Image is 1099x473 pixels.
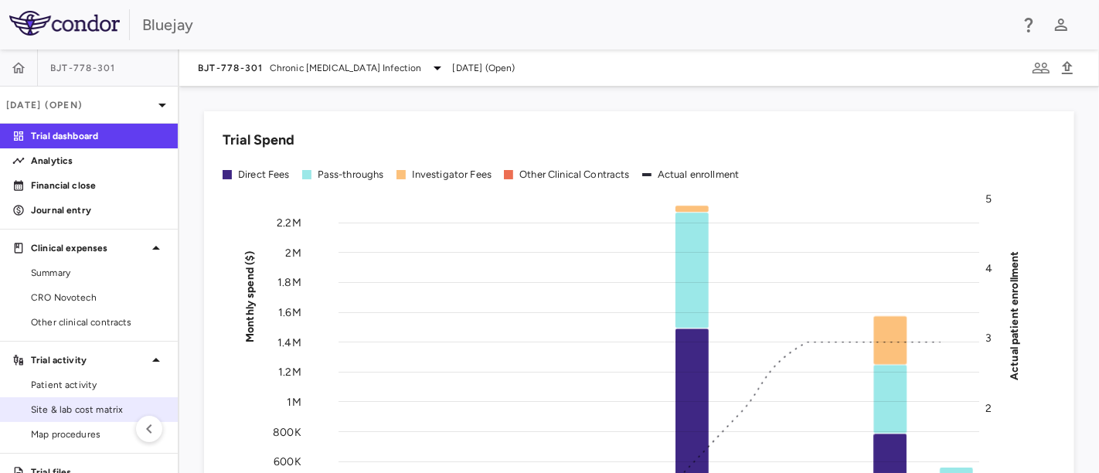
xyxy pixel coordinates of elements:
p: Analytics [31,154,165,168]
img: logo-full-SnFGN8VE.png [9,11,120,36]
tspan: 5 [987,192,993,206]
tspan: 800K [273,426,301,439]
span: Map procedures [31,427,165,441]
tspan: Monthly spend ($) [243,250,257,342]
span: BJT-778-301 [198,62,264,74]
tspan: Actual patient enrollment [1009,250,1022,380]
div: Other Clinical Contracts [519,168,630,182]
span: Patient activity [31,378,165,392]
div: Pass-throughs [318,168,384,182]
span: [DATE] (Open) [453,61,515,75]
tspan: 600K [274,455,301,468]
span: BJT-778-301 [50,62,116,74]
tspan: 1.8M [277,276,301,289]
span: CRO Novotech [31,291,165,305]
p: Trial dashboard [31,129,165,143]
p: Journal entry [31,203,165,217]
div: Investigator Fees [412,168,492,182]
tspan: 1.2M [278,366,301,379]
p: Trial activity [31,353,147,367]
h6: Trial Spend [223,130,294,151]
span: Chronic [MEDICAL_DATA] Infection [270,61,422,75]
tspan: 1M [288,396,301,409]
p: Financial close [31,179,165,192]
tspan: 2M [286,246,301,259]
tspan: 3 [987,332,993,345]
span: Site & lab cost matrix [31,403,165,417]
div: Direct Fees [238,168,290,182]
div: Actual enrollment [658,168,740,182]
span: Other clinical contracts [31,315,165,329]
tspan: 2.2M [277,216,301,230]
tspan: 2 [987,402,993,415]
div: Bluejay [142,13,1009,36]
tspan: 1.6M [278,306,301,319]
tspan: 4 [987,262,994,275]
span: Summary [31,266,165,280]
p: [DATE] (Open) [6,98,153,112]
tspan: 1.4M [277,336,301,349]
p: Clinical expenses [31,241,147,255]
